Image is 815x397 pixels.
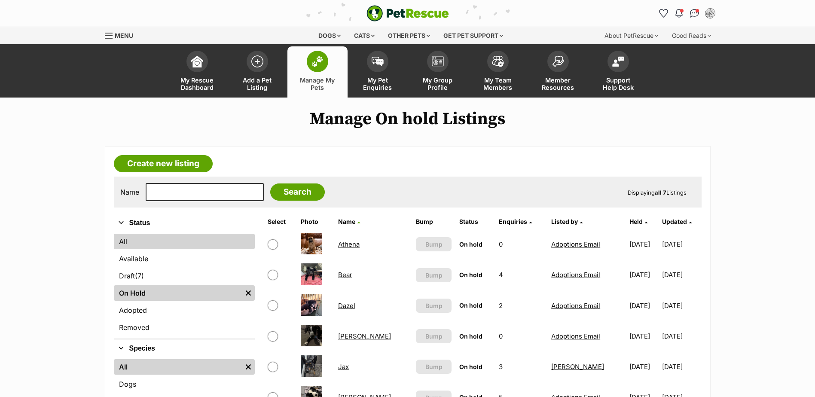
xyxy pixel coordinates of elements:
a: Removed [114,320,255,335]
a: On Hold [114,285,242,301]
a: [PERSON_NAME] [338,332,391,340]
img: pet-enquiries-icon-7e3ad2cf08bfb03b45e93fb7055b45f3efa6380592205ae92323e6603595dc1f.svg [372,57,384,66]
span: Listed by [551,218,578,225]
a: Available [114,251,255,266]
a: Jax [338,363,349,371]
span: On hold [459,271,482,278]
a: Remove filter [242,359,255,375]
td: [DATE] [626,229,662,259]
th: Photo [297,215,334,229]
th: Select [264,215,296,229]
button: Bump [416,360,451,374]
img: notifications-46538b983faf8c2785f20acdc204bb7945ddae34d4c08c2a6579f10ce5e182be.svg [675,9,682,18]
ul: Account quick links [657,6,717,20]
a: Manage My Pets [287,46,348,98]
img: dashboard-icon-eb2f2d2d3e046f16d808141f083e7271f6b2e854fb5c12c21221c1fb7104beca.svg [191,55,203,67]
a: Adoptions Email [551,332,600,340]
a: All [114,234,255,249]
a: Adopted [114,302,255,318]
span: Menu [115,32,133,39]
a: Adoptions Email [551,302,600,310]
img: help-desk-icon-fdf02630f3aa405de69fd3d07c3f3aa587a6932b1a1747fa1d2bba05be0121f9.svg [612,56,624,67]
div: Get pet support [437,27,509,44]
span: Bump [425,362,443,371]
span: My Team Members [479,76,517,91]
button: My account [703,6,717,20]
span: Member Resources [539,76,577,91]
img: manage-my-pets-icon-02211641906a0b7f246fdf0571729dbe1e7629f14944591b6c1af311fb30b64b.svg [311,56,324,67]
label: Name [120,188,139,196]
td: [DATE] [662,291,700,321]
input: Search [270,183,325,201]
a: Member Resources [528,46,588,98]
th: Status [456,215,494,229]
a: PetRescue [366,5,449,21]
div: Good Reads [666,27,717,44]
span: My Rescue Dashboard [178,76,217,91]
button: Status [114,217,255,229]
span: Bump [425,332,443,341]
td: [DATE] [662,229,700,259]
span: Name [338,218,355,225]
a: Listed by [551,218,583,225]
a: My Team Members [468,46,528,98]
td: [DATE] [662,321,700,351]
a: Adoptions Email [551,271,600,279]
a: Draft [114,268,255,284]
a: My Group Profile [408,46,468,98]
img: chat-41dd97257d64d25036548639549fe6c8038ab92f7586957e7f3b1b290dea8141.svg [690,9,699,18]
a: My Rescue Dashboard [167,46,227,98]
span: (7) [135,271,144,281]
div: Dogs [312,27,347,44]
td: [DATE] [626,352,662,382]
a: [PERSON_NAME] [551,363,604,371]
button: Bump [416,237,451,251]
span: Bump [425,240,443,249]
strong: all 7 [655,189,666,196]
td: 4 [495,260,547,290]
a: Enquiries [499,218,532,225]
span: Bump [425,271,443,280]
a: My Pet Enquiries [348,46,408,98]
button: Notifications [672,6,686,20]
td: [DATE] [626,291,662,321]
img: team-members-icon-5396bd8760b3fe7c0b43da4ab00e1e3bb1a5d9ba89233759b79545d2d3fc5d0d.svg [492,56,504,67]
td: 3 [495,352,547,382]
div: Cats [348,27,381,44]
span: Updated [662,218,687,225]
a: Support Help Desk [588,46,648,98]
a: Create new listing [114,155,213,172]
th: Bump [412,215,455,229]
img: logo-e224e6f780fb5917bec1dbf3a21bbac754714ae5b6737aabdf751b685950b380.svg [366,5,449,21]
div: Status [114,232,255,339]
button: Bump [416,268,451,282]
span: Held [629,218,643,225]
span: On hold [459,241,482,248]
td: 2 [495,291,547,321]
button: Bump [416,329,451,343]
button: Bump [416,299,451,313]
span: Support Help Desk [599,76,638,91]
a: Dazel [338,302,355,310]
img: Lianna Watkins profile pic [706,9,714,18]
span: Bump [425,301,443,310]
a: Athena [338,240,360,248]
a: Held [629,218,647,225]
span: My Group Profile [418,76,457,91]
td: 0 [495,229,547,259]
img: member-resources-icon-8e73f808a243e03378d46382f2149f9095a855e16c252ad45f914b54edf8863c.svg [552,55,564,67]
div: About PetRescue [598,27,664,44]
span: translation missing: en.admin.listings.index.attributes.enquiries [499,218,527,225]
span: My Pet Enquiries [358,76,397,91]
a: Add a Pet Listing [227,46,287,98]
span: Displaying Listings [628,189,687,196]
a: Updated [662,218,692,225]
a: Menu [105,27,139,43]
span: Manage My Pets [298,76,337,91]
img: group-profile-icon-3fa3cf56718a62981997c0bc7e787c4b2cf8bcc04b72c1350f741eb67cf2f40e.svg [432,56,444,67]
a: Dogs [114,376,255,392]
td: [DATE] [626,260,662,290]
img: add-pet-listing-icon-0afa8454b4691262ce3f59096e99ab1cd57d4a30225e0717b998d2c9b9846f56.svg [251,55,263,67]
span: Add a Pet Listing [238,76,277,91]
a: All [114,359,242,375]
